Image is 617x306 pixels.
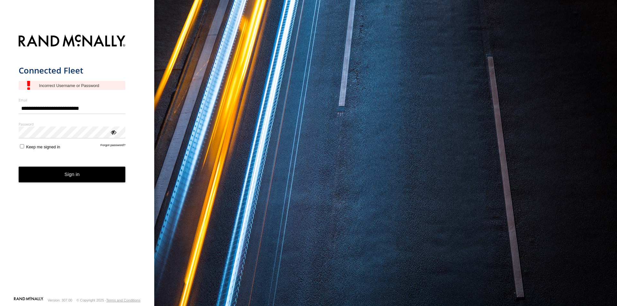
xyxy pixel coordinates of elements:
[26,144,60,149] span: Keep me signed in
[19,122,126,127] label: Password
[101,143,126,149] a: Forgot password?
[20,144,24,148] input: Keep me signed in
[14,297,43,303] a: Visit our Website
[48,298,72,302] div: Version: 307.00
[110,129,116,135] div: ViewPassword
[19,33,126,50] img: Rand McNally
[106,298,140,302] a: Terms and Conditions
[76,298,140,302] div: © Copyright 2025 -
[19,65,126,76] h1: Connected Fleet
[19,167,126,182] button: Sign in
[19,31,136,296] form: main
[19,98,126,102] label: Email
